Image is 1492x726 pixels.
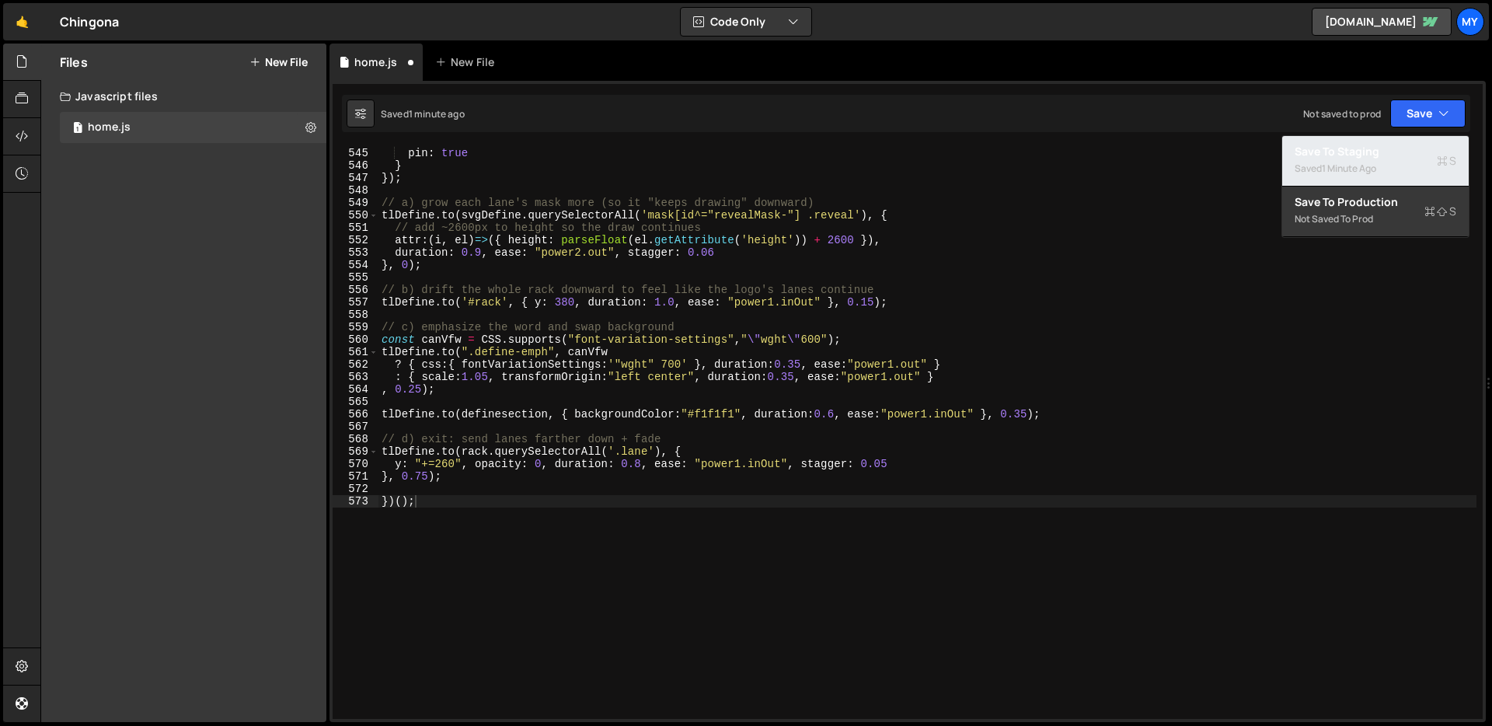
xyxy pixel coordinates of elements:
div: 553 [333,246,378,259]
div: 549 [333,197,378,209]
div: 565 [333,396,378,408]
div: 560 [333,333,378,346]
div: 567 [333,421,378,433]
div: 563 [333,371,378,383]
div: Not saved to prod [1303,107,1381,120]
button: New File [249,56,308,68]
div: Saved [381,107,465,120]
div: 557 [333,296,378,309]
div: home.js [354,54,397,70]
button: Code Only [681,8,811,36]
button: Save to ProductionS Not saved to prod [1282,187,1469,237]
span: S [1424,204,1456,219]
div: 545 [333,147,378,159]
div: Chingona [60,12,119,31]
div: 556 [333,284,378,296]
button: Save to StagingS Saved1 minute ago [1282,136,1469,187]
div: 555 [333,271,378,284]
div: 547 [333,172,378,184]
span: 1 [73,123,82,135]
div: 568 [333,433,378,445]
div: 566 [333,408,378,421]
div: 551 [333,222,378,234]
a: 🤙 [3,3,41,40]
a: My [1456,8,1484,36]
div: 572 [333,483,378,495]
div: Saved [1295,159,1456,178]
div: Not saved to prod [1295,210,1456,229]
div: 559 [333,321,378,333]
div: Save to Staging [1295,144,1456,159]
div: 552 [333,234,378,246]
div: 569 [333,445,378,458]
div: 558 [333,309,378,321]
span: S [1437,153,1456,169]
div: 16722/45723.js [60,112,326,143]
div: 548 [333,184,378,197]
div: 564 [333,383,378,396]
button: Save [1390,99,1466,127]
div: 546 [333,159,378,172]
div: New File [435,54,500,70]
div: 571 [333,470,378,483]
div: 1 minute ago [1322,162,1376,175]
h2: Files [60,54,88,71]
div: 554 [333,259,378,271]
div: home.js [88,120,131,134]
div: 573 [333,495,378,508]
div: 570 [333,458,378,470]
a: [DOMAIN_NAME] [1312,8,1452,36]
div: 1 minute ago [409,107,465,120]
div: 561 [333,346,378,358]
div: 562 [333,358,378,371]
div: Javascript files [41,81,326,112]
div: 550 [333,209,378,222]
div: Save to Production [1295,194,1456,210]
